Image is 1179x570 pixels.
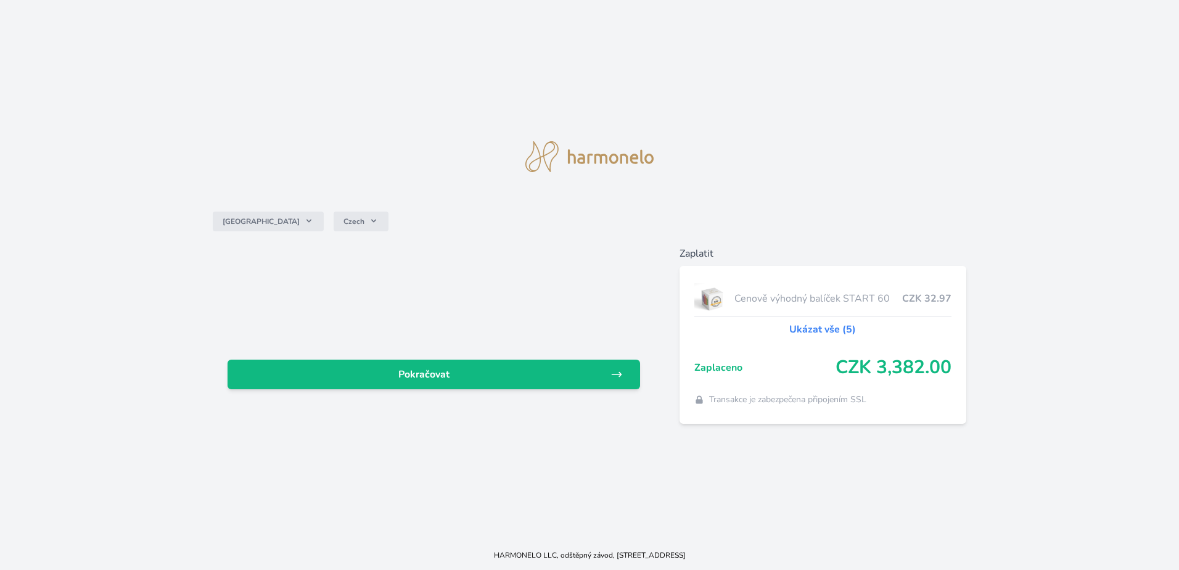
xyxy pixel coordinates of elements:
[709,394,866,406] span: Transakce je zabezpečena připojením SSL
[334,212,388,231] button: Czech
[836,357,951,379] span: CZK 3,382.00
[228,360,640,389] a: Pokračovat
[237,367,610,382] span: Pokračovat
[694,283,729,314] img: start.jpg
[525,141,654,172] img: logo.svg
[694,360,836,375] span: Zaplaceno
[213,212,324,231] button: [GEOGRAPHIC_DATA]
[902,291,951,306] span: CZK 32.97
[789,322,856,337] a: Ukázat vše (5)
[343,217,364,226] span: Czech
[734,291,902,306] span: Cenově výhodný balíček START 60
[223,217,300,226] span: [GEOGRAPHIC_DATA]
[680,246,966,261] h6: Zaplatit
